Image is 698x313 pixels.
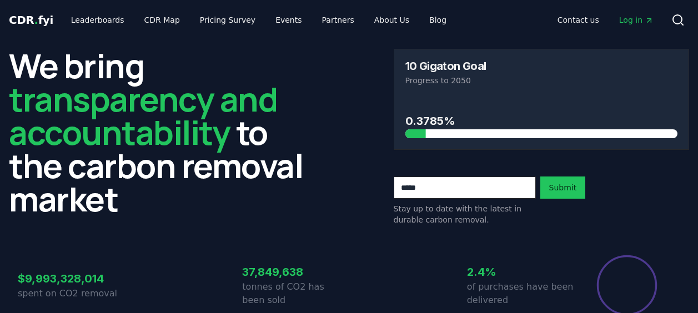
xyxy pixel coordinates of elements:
[18,270,124,287] h3: $9,993,328,014
[549,10,608,30] a: Contact us
[62,10,133,30] a: Leaderboards
[34,13,38,27] span: .
[9,76,277,155] span: transparency and accountability
[267,10,310,30] a: Events
[420,10,455,30] a: Blog
[467,264,574,280] h3: 2.4%
[619,14,654,26] span: Log in
[191,10,264,30] a: Pricing Survey
[549,10,662,30] nav: Main
[9,12,53,28] a: CDR.fyi
[9,49,305,215] h2: We bring to the carbon removal market
[610,10,662,30] a: Log in
[242,264,349,280] h3: 37,849,638
[405,60,486,72] h3: 10 Gigaton Goal
[540,176,586,199] button: Submit
[242,280,349,307] p: tonnes of CO2 has been sold
[135,10,189,30] a: CDR Map
[9,13,53,27] span: CDR fyi
[62,10,455,30] nav: Main
[365,10,418,30] a: About Us
[405,113,678,129] h3: 0.3785%
[18,287,124,300] p: spent on CO2 removal
[467,280,574,307] p: of purchases have been delivered
[394,203,536,225] p: Stay up to date with the latest in durable carbon removal.
[405,75,678,86] p: Progress to 2050
[313,10,363,30] a: Partners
